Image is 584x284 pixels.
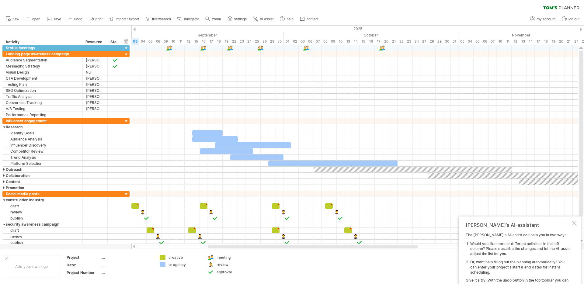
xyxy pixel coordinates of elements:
[86,81,104,87] div: [PERSON_NAME]
[152,17,171,21] span: filter/search
[360,38,367,45] div: Wednesday, 15 October 2025
[6,148,79,154] div: Competitor Review
[6,136,79,142] div: Audience Analysis
[177,38,185,45] div: Thursday, 11 September 2025
[204,15,223,23] a: zoom
[154,38,162,45] div: Monday, 8 September 2025
[207,38,215,45] div: Wednesday, 17 September 2025
[144,15,173,23] a: filter/search
[54,17,61,21] span: save
[116,32,283,38] div: September 2025
[344,38,352,45] div: Monday, 13 October 2025
[169,255,202,260] div: creative
[6,75,79,81] div: CTA Development
[529,15,557,23] a: my account
[458,38,466,45] div: Monday, 3 November 2025
[162,38,169,45] div: Tuesday, 9 September 2025
[329,38,337,45] div: Thursday, 9 October 2025
[466,222,571,228] div: [PERSON_NAME]'s AI-assistant
[3,255,60,278] div: Add your own logo
[261,38,268,45] div: Friday, 26 September 2025
[542,38,550,45] div: Tuesday, 18 November 2025
[398,38,405,45] div: Wednesday, 22 October 2025
[6,197,79,203] div: construction industry
[489,38,496,45] div: Friday, 7 November 2025
[6,209,79,215] div: review
[6,81,79,87] div: Testing Plan
[252,15,275,23] a: AI assist
[443,38,451,45] div: Thursday, 30 October 2025
[565,38,572,45] div: Friday, 21 November 2025
[116,17,139,21] span: import / export
[481,38,489,45] div: Thursday, 6 November 2025
[6,45,79,51] div: Status meetings
[6,106,79,112] div: A/B Testing
[496,38,504,45] div: Monday, 10 November 2025
[245,38,253,45] div: Wednesday, 24 September 2025
[6,191,79,197] div: Social media posts
[428,38,436,45] div: Tuesday, 28 October 2025
[375,38,382,45] div: Friday, 17 October 2025
[466,38,474,45] div: Tuesday, 4 November 2025
[6,185,79,191] div: Promotion
[504,38,512,45] div: Tuesday, 11 November 2025
[278,15,295,23] a: help
[298,15,320,23] a: contact
[212,17,221,21] span: zoom
[217,262,250,267] div: review
[86,100,104,106] div: [PERSON_NAME]
[6,234,79,239] div: review
[572,38,580,45] div: Monday, 24 November 2025
[217,269,250,275] div: approval
[184,17,199,21] span: navigator
[169,38,177,45] div: Wednesday, 10 September 2025
[223,38,230,45] div: Friday, 19 September 2025
[217,255,250,260] div: meeting
[6,203,79,209] div: draft
[67,262,100,268] div: Date:
[6,94,79,99] div: Traffic Analysis
[226,15,249,23] a: settings
[6,215,79,221] div: publish
[436,38,443,45] div: Wednesday, 29 October 2025
[200,38,207,45] div: Tuesday, 16 September 2025
[176,15,201,23] a: navigator
[474,38,481,45] div: Wednesday, 5 November 2025
[6,161,79,166] div: Platform Selection
[101,270,152,275] div: ....
[322,38,329,45] div: Wednesday, 8 October 2025
[86,106,104,112] div: [PERSON_NAME]
[534,38,542,45] div: Monday, 17 November 2025
[537,17,555,21] span: my account
[352,38,360,45] div: Tuesday, 14 October 2025
[139,38,147,45] div: Thursday, 4 September 2025
[86,63,104,69] div: [PERSON_NAME]
[6,118,79,124] div: Influencer engagement
[169,262,202,267] div: pr agency
[527,38,534,45] div: Friday, 14 November 2025
[230,38,238,45] div: Monday, 22 September 2025
[299,38,306,45] div: Friday, 3 October 2025
[6,112,79,118] div: Performance Reporting
[234,17,247,21] span: settings
[268,38,276,45] div: Monday, 29 September 2025
[6,167,79,172] div: Outreach
[4,15,21,23] a: new
[6,88,79,93] div: SEO Optimization
[12,17,19,21] span: new
[86,75,104,81] div: [PERSON_NAME]
[185,38,192,45] div: Friday, 12 September 2025
[85,39,104,45] div: Resource
[6,227,79,233] div: draft
[6,69,79,75] div: Visual Design
[413,38,420,45] div: Friday, 24 October 2025
[107,15,141,23] a: import / export
[192,38,200,45] div: Monday, 15 September 2025
[283,38,291,45] div: Wednesday, 1 October 2025
[67,255,100,260] div: Project:
[32,17,40,21] span: open
[307,17,318,21] span: contact
[6,240,79,245] div: publish
[6,142,79,148] div: Influencer Discovery
[6,100,79,106] div: Conversion Tracking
